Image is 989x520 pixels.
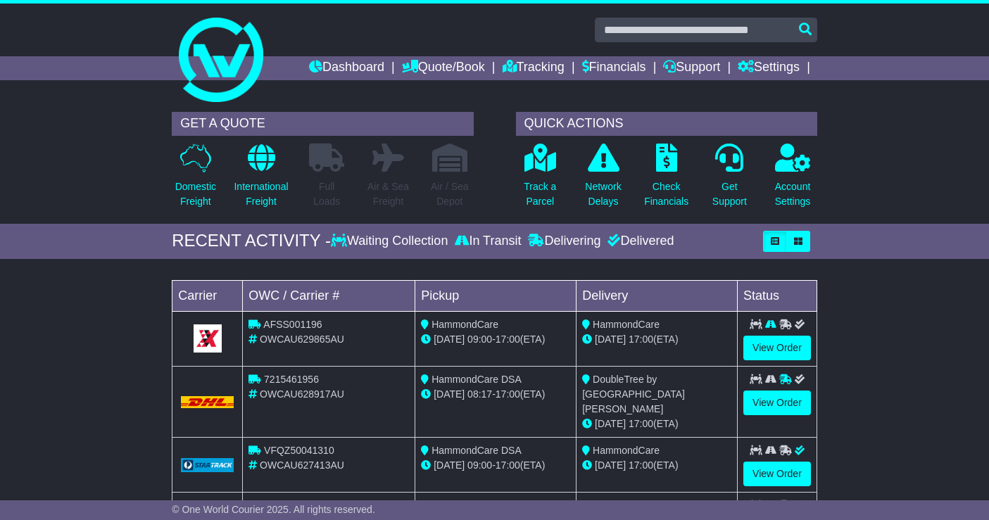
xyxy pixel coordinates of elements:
span: VFQZ50040077 [264,500,334,511]
span: DoubleTree by [GEOGRAPHIC_DATA][PERSON_NAME] [582,374,685,414]
td: Status [738,280,817,311]
td: Delivery [577,280,738,311]
a: CheckFinancials [643,143,689,217]
div: RECENT ACTIVITY - [172,231,331,251]
span: AFSS001196 [263,319,322,330]
p: Air / Sea Depot [431,179,469,209]
a: Support [663,56,720,80]
span: [GEOGRAPHIC_DATA] [593,500,695,511]
div: GET A QUOTE [172,112,473,136]
p: Domestic Freight [175,179,216,209]
span: 17:00 [629,334,653,345]
p: International Freight [234,179,288,209]
a: Track aParcel [523,143,557,217]
p: Check Financials [644,179,688,209]
span: HammondCare [431,500,498,511]
span: [DATE] [434,334,465,345]
a: DomesticFreight [175,143,217,217]
a: AccountSettings [774,143,812,217]
span: HammondCare [431,319,498,330]
img: GetCarrierServiceLogo [194,324,222,353]
span: HammondCare DSA [431,374,522,385]
td: OWC / Carrier # [243,280,415,311]
a: NetworkDelays [584,143,622,217]
a: View Order [743,391,811,415]
span: 17:00 [629,459,653,471]
span: OWCAU629865AU [260,334,344,345]
span: VFQZ50041310 [264,445,334,456]
p: Get Support [712,179,747,209]
div: (ETA) [582,332,731,347]
p: Network Delays [585,179,621,209]
span: [DATE] [434,388,465,400]
a: InternationalFreight [233,143,289,217]
div: Waiting Collection [331,234,451,249]
a: Settings [738,56,800,80]
span: 7215461956 [264,374,319,385]
span: OWCAU627413AU [260,459,344,471]
span: 17:00 [629,418,653,429]
a: View Order [743,462,811,486]
p: Account Settings [775,179,811,209]
a: Quote/Book [402,56,485,80]
span: 17:00 [496,388,520,400]
a: View Order [743,336,811,360]
div: (ETA) [582,458,731,473]
div: QUICK ACTIONS [516,112,817,136]
td: Pickup [415,280,577,311]
div: In Transit [451,234,524,249]
span: 09:00 [467,459,492,471]
div: Delivering [524,234,604,249]
p: Full Loads [309,179,344,209]
span: [DATE] [595,459,626,471]
span: 08:17 [467,388,492,400]
div: (ETA) [582,417,731,431]
span: [DATE] [595,334,626,345]
div: Delivered [604,234,674,249]
span: [DATE] [434,459,465,471]
span: © One World Courier 2025. All rights reserved. [172,504,375,515]
div: - (ETA) [421,387,570,402]
span: HammondCare DSA [431,445,522,456]
div: - (ETA) [421,332,570,347]
span: HammondCare [593,319,660,330]
td: Carrier [172,280,243,311]
img: GetCarrierServiceLogo [181,458,234,472]
span: 17:00 [496,459,520,471]
p: Track a Parcel [524,179,556,209]
span: [DATE] [595,418,626,429]
a: Tracking [503,56,565,80]
span: 17:00 [496,334,520,345]
span: 09:00 [467,334,492,345]
span: HammondCare [593,445,660,456]
span: OWCAU628917AU [260,388,344,400]
p: Air & Sea Freight [367,179,409,209]
a: GetSupport [712,143,748,217]
div: - (ETA) [421,458,570,473]
img: DHL.png [181,396,234,407]
a: Financials [582,56,646,80]
a: Dashboard [309,56,384,80]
